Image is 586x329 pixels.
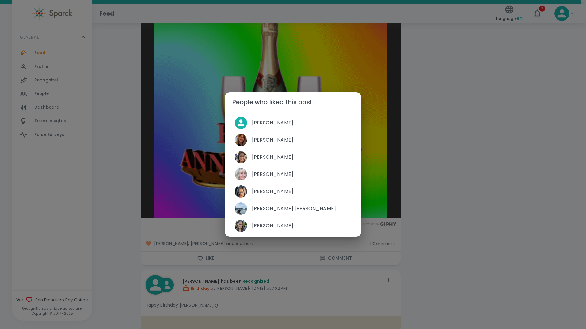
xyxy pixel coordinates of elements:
span: [PERSON_NAME] [PERSON_NAME] [252,205,351,212]
img: Picture of Monica Loncich [235,185,247,198]
h2: People who liked this post: [225,92,361,112]
span: [PERSON_NAME] [252,136,351,144]
span: [PERSON_NAME] [252,153,351,161]
div: Picture of Monica Loncich[PERSON_NAME] [230,183,356,200]
img: Picture of Brenda Jacome [235,151,247,163]
div: Picture of Anna Belle Heredia[PERSON_NAME] [PERSON_NAME] [230,200,356,217]
span: [PERSON_NAME] [252,222,351,229]
span: [PERSON_NAME] [252,119,351,127]
span: [PERSON_NAME] [252,188,351,195]
div: Picture of Linda Chock[PERSON_NAME] [230,166,356,183]
span: [PERSON_NAME] [252,171,351,178]
img: Picture of Mackenzie Vega [235,220,247,232]
div: Picture of Brenda Jacome[PERSON_NAME] [230,149,356,166]
img: Picture of Linda Chock [235,168,247,180]
div: [PERSON_NAME] [230,114,356,131]
div: Picture of Sherry Walck[PERSON_NAME] [230,131,356,149]
img: Picture of Anna Belle Heredia [235,202,247,215]
img: Picture of Sherry Walck [235,134,247,146]
div: Picture of Mackenzie Vega[PERSON_NAME] [230,217,356,234]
